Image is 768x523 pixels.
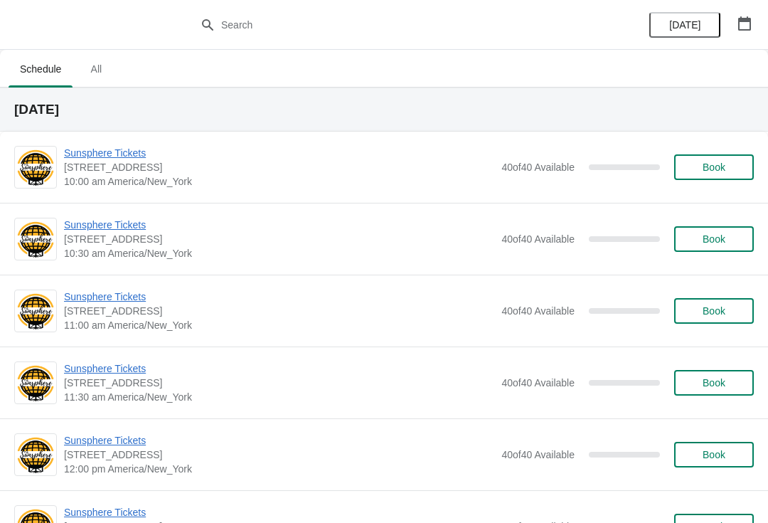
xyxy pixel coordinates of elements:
input: Search [220,12,576,38]
span: 10:30 am America/New_York [64,246,494,260]
span: Sunsphere Tickets [64,146,494,160]
button: Book [674,154,754,180]
span: 10:00 am America/New_York [64,174,494,189]
button: Book [674,442,754,467]
span: Book [703,377,725,389]
span: 12:00 pm America/New_York [64,462,494,476]
span: Sunsphere Tickets [64,218,494,232]
span: [DATE] [669,19,700,31]
span: [STREET_ADDRESS] [64,160,494,174]
span: [STREET_ADDRESS] [64,376,494,390]
span: [STREET_ADDRESS] [64,232,494,246]
span: Schedule [9,56,73,82]
img: Sunsphere Tickets | 810 Clinch Avenue, Knoxville, TN, USA | 11:30 am America/New_York [15,364,56,403]
button: Book [674,226,754,252]
img: Sunsphere Tickets | 810 Clinch Avenue, Knoxville, TN, USA | 12:00 pm America/New_York [15,435,56,475]
span: All [78,56,114,82]
button: Book [674,370,754,396]
span: Sunsphere Tickets [64,290,494,304]
h2: [DATE] [14,102,754,117]
img: Sunsphere Tickets | 810 Clinch Avenue, Knoxville, TN, USA | 10:30 am America/New_York [15,220,56,259]
span: Sunsphere Tickets [64,361,494,376]
img: Sunsphere Tickets | 810 Clinch Avenue, Knoxville, TN, USA | 10:00 am America/New_York [15,148,56,187]
span: Sunsphere Tickets [64,505,494,519]
span: Book [703,305,725,317]
button: [DATE] [649,12,720,38]
button: Book [674,298,754,324]
span: 40 of 40 Available [501,377,575,389]
span: Book [703,162,725,173]
span: Sunsphere Tickets [64,433,494,448]
span: 40 of 40 Available [501,233,575,245]
span: Book [703,449,725,460]
span: [STREET_ADDRESS] [64,448,494,462]
span: 11:00 am America/New_York [64,318,494,332]
span: 40 of 40 Available [501,305,575,317]
span: Book [703,233,725,245]
span: 40 of 40 Available [501,162,575,173]
span: 40 of 40 Available [501,449,575,460]
img: Sunsphere Tickets | 810 Clinch Avenue, Knoxville, TN, USA | 11:00 am America/New_York [15,292,56,331]
span: [STREET_ADDRESS] [64,304,494,318]
span: 11:30 am America/New_York [64,390,494,404]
